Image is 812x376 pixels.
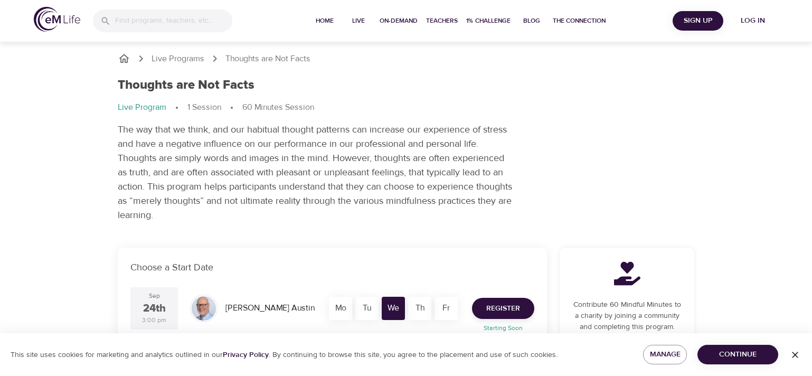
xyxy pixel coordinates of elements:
[223,350,269,360] a: Privacy Policy
[486,302,520,315] span: Register
[677,14,719,27] span: Sign Up
[706,348,770,361] span: Continue
[426,15,458,26] span: Teachers
[142,316,166,325] div: 3:00 pm
[673,11,723,31] button: Sign Up
[382,297,405,320] div: We
[346,15,371,26] span: Live
[118,78,254,93] h1: Thoughts are Not Facts
[472,298,534,319] button: Register
[149,292,160,300] div: Sep
[143,301,166,316] div: 24th
[643,345,687,364] button: Manage
[221,298,319,318] div: [PERSON_NAME] Austin
[312,15,337,26] span: Home
[118,101,166,114] p: Live Program
[728,11,778,31] button: Log in
[408,297,431,320] div: Th
[572,299,682,333] p: Contribute 60 Mindful Minutes to a charity by joining a community and completing this program.
[118,123,514,222] p: The way that we think, and our habitual thought patterns can increase our experience of stress an...
[115,10,232,32] input: Find programs, teachers, etc...
[34,7,80,32] img: logo
[652,348,679,361] span: Manage
[466,15,511,26] span: 1% Challenge
[329,297,352,320] div: Mo
[519,15,544,26] span: Blog
[187,101,221,114] p: 1 Session
[242,101,314,114] p: 60 Minutes Session
[466,323,541,333] p: Starting Soon
[225,53,310,65] p: Thoughts are Not Facts
[435,297,458,320] div: Fr
[152,53,204,65] a: Live Programs
[732,14,774,27] span: Log in
[553,15,606,26] span: The Connection
[380,15,418,26] span: On-Demand
[130,260,534,275] p: Choose a Start Date
[118,101,694,114] nav: breadcrumb
[355,297,379,320] div: Tu
[697,345,778,364] button: Continue
[118,52,694,65] nav: breadcrumb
